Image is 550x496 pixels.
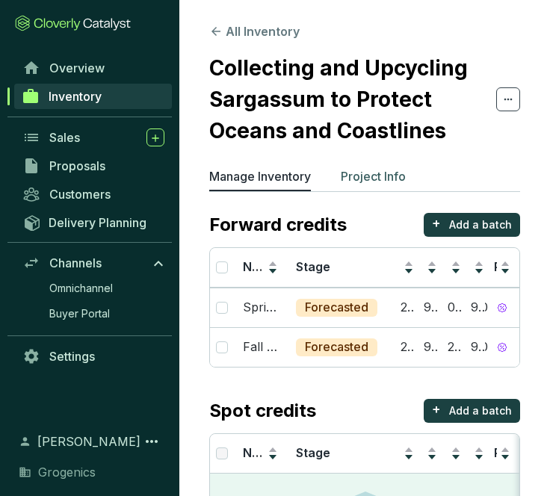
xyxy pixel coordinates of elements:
p: Fall 2025 Issuance [243,339,278,356]
a: Omnichannel [42,277,172,300]
th: Stage [287,248,392,288]
p: Forecasted [305,339,368,356]
a: Settings [15,344,172,369]
span: Nickname [243,445,302,460]
p: Forward credits [209,213,347,237]
span: Nickname [243,259,302,274]
td: 2025 [392,327,415,367]
span: Buyer Portal [49,306,110,321]
td: 9,597 [415,288,438,327]
span: Sales [49,130,80,145]
a: Sales [15,125,172,150]
p: + [432,213,441,234]
span: Settings [49,349,95,364]
p: Manage Inventory [209,167,311,185]
span: Stage [296,445,330,460]
td: 255 [439,327,462,367]
p: + [432,399,441,420]
span: Overview [49,61,105,75]
span: Omnichannel [49,281,113,296]
button: +Add a batch [424,399,520,423]
th: Stage [287,434,392,474]
p: Spring 2026 Issuance [243,300,278,316]
td: 9,597 [415,327,438,367]
span: Customers [49,187,111,202]
a: Customers [15,182,172,207]
button: +Add a batch [424,213,520,237]
span: Stage [296,259,330,274]
span: Delivery Planning [49,215,146,230]
td: 9,597 [462,288,485,327]
td: 2026 [392,288,415,327]
span: Grogenics [38,463,96,481]
a: Proposals [15,153,172,179]
span: [PERSON_NAME] [37,433,140,450]
a: Channels [15,250,172,276]
p: Add a batch [449,403,512,418]
a: Delivery Planning [15,210,172,235]
p: Project Info [341,167,406,185]
a: Overview [15,55,172,81]
p: Forecasted [305,300,368,316]
p: Spot credits [209,399,316,423]
td: 9,342 [462,327,485,367]
a: Inventory [14,84,172,109]
span: Proposals [49,158,105,173]
h2: Collecting and Upcycling Sargassum to Protect Oceans and Coastlines [209,52,496,146]
span: Channels [49,255,102,270]
a: Buyer Portal [42,303,172,325]
p: Add a batch [449,217,512,232]
button: All Inventory [209,22,300,40]
td: 0 [439,288,462,327]
span: Inventory [49,89,102,104]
